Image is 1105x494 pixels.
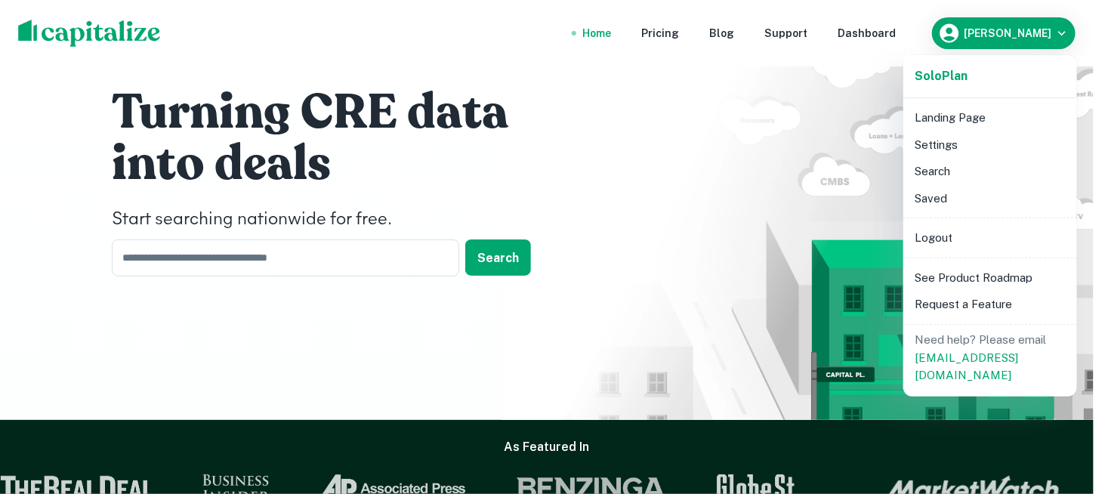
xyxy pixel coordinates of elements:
li: Landing Page [909,104,1071,131]
iframe: Chat Widget [1029,373,1105,446]
li: Logout [909,224,1071,252]
li: Request a Feature [909,291,1071,318]
p: Need help? Please email [915,331,1065,384]
a: SoloPlan [915,67,968,85]
li: See Product Roadmap [909,264,1071,292]
li: Saved [909,185,1071,212]
li: Search [909,158,1071,185]
li: Settings [909,131,1071,159]
a: [EMAIL_ADDRESS][DOMAIN_NAME] [915,351,1019,382]
strong: Solo Plan [915,69,968,83]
